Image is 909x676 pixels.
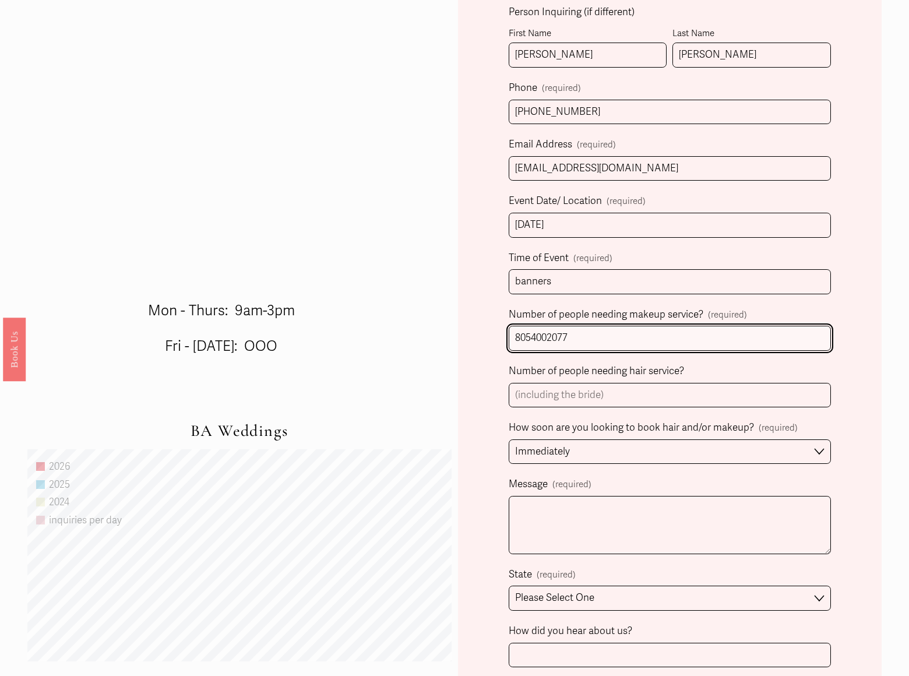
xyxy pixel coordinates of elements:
span: Mon - Thurs: 9am-3pm [148,302,295,319]
span: Phone [509,79,537,97]
span: (required) [537,567,576,583]
span: Message [509,476,548,494]
span: Fri - [DATE]: OOO [165,337,277,355]
span: Number of people needing hair service? [509,362,684,381]
span: (required) [607,193,646,209]
span: (required) [552,477,591,492]
input: (including the bride) [509,383,831,408]
span: Email Address [509,136,572,154]
span: Number of people needing makeup service? [509,306,703,324]
span: How soon are you looking to book hair and/or makeup? [509,419,754,437]
span: State [509,566,532,584]
select: How soon are you looking to book hair and/or makeup? [509,439,831,464]
h2: BA Weddings [27,421,452,441]
div: First Name [509,26,667,43]
span: Person Inquiring (if different) [509,3,635,22]
span: (required) [542,84,581,93]
div: Last Name [672,26,831,43]
a: Book Us [3,318,26,381]
span: (required) [708,307,747,323]
span: Event Date/ Location [509,192,602,210]
input: (including the bride) [509,326,831,351]
span: (required) [573,251,612,266]
span: (required) [759,420,798,436]
span: How did you hear about us? [509,622,632,640]
span: (required) [577,137,616,153]
input: (estimated time) [509,269,831,294]
span: Time of Event [509,249,569,267]
select: State [509,586,831,611]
